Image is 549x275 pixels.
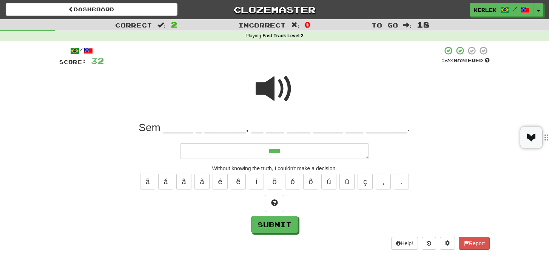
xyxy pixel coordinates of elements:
[291,22,299,28] span: :
[59,121,490,134] div: Sem _____ _ _______, __ ___ ____ _____ ___ _______.
[321,174,336,189] button: ú
[171,20,177,29] span: 2
[403,22,412,28] span: :
[304,20,311,29] span: 0
[91,56,104,66] span: 32
[459,237,490,250] button: Report
[194,174,210,189] button: à
[59,165,490,172] div: Without knowing the truth, I couldn't make a decision.
[59,59,86,65] span: Score:
[376,174,391,189] button: ,
[391,237,418,250] button: Help!
[213,174,228,189] button: é
[442,57,490,64] div: Mastered
[513,6,517,11] span: /
[417,20,430,29] span: 18
[59,46,104,55] div: /
[158,174,173,189] button: á
[238,21,286,29] span: Incorrect
[339,174,355,189] button: ü
[249,174,264,189] button: í
[6,3,177,16] a: Dashboard
[265,195,284,212] button: Hint!
[262,33,304,38] strong: Fast Track Level 2
[285,174,300,189] button: ó
[267,174,282,189] button: õ
[358,174,373,189] button: ç
[422,237,436,250] button: Round history (alt+y)
[115,21,152,29] span: Correct
[231,174,246,189] button: ê
[470,3,534,17] a: kerlek /
[394,174,409,189] button: .
[189,3,361,16] a: Clozemaster
[157,22,166,28] span: :
[176,174,191,189] button: â
[303,174,318,189] button: ô
[251,216,298,233] button: Submit
[442,57,453,63] span: 50 %
[140,174,155,189] button: ã
[474,6,497,13] span: kerlek
[372,21,398,29] span: To go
